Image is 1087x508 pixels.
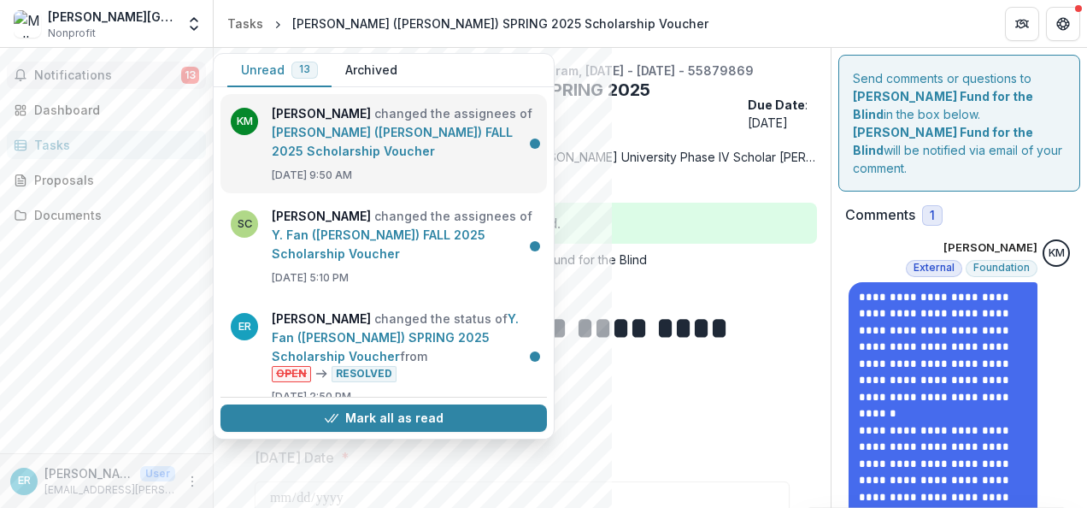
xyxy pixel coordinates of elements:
a: Proposals [7,166,206,194]
h2: Comments [845,207,915,223]
div: [PERSON_NAME] ([PERSON_NAME]) SPRING 2025 Scholarship Voucher [292,15,708,32]
a: Y. Fan ([PERSON_NAME]) SPRING 2025 Scholarship Voucher [272,311,519,363]
button: Get Help [1046,7,1080,41]
div: Documents [34,206,192,224]
strong: Due Date [748,97,805,112]
span: [PERSON_NAME] University Phase IV Scholar [PERSON_NAME] SPRING 2025 Scholarship Voucher [522,148,817,175]
div: Tasks [227,15,263,32]
div: Dashboard [34,101,192,119]
span: 1 [930,209,935,223]
span: 13 [181,67,199,84]
a: Documents [7,201,206,229]
button: Archived [332,54,411,87]
a: Tasks [220,11,270,36]
span: External [914,262,955,274]
span: 13 [299,63,310,75]
button: More [182,471,203,492]
div: Kate Morris [1049,248,1065,259]
p: [DATE] Date [255,447,334,468]
p: User [140,466,175,481]
nav: breadcrumb [220,11,715,36]
p: [EMAIL_ADDRESS][PERSON_NAME][DOMAIN_NAME] [44,482,175,498]
div: Eugene Rogers [18,476,31,487]
p: [PERSON_NAME] [44,464,133,482]
button: Partners [1005,7,1039,41]
p: : [DATE] [748,96,817,132]
button: Mark all as read [220,405,547,432]
strong: [PERSON_NAME] Fund for the Blind [853,89,1033,121]
p: changed the assignees of [272,104,537,161]
span: Notifications [34,68,181,83]
a: Y. Fan ([PERSON_NAME]) FALL 2025 Scholarship Voucher [272,227,485,261]
a: Dashboard [7,96,206,124]
a: [PERSON_NAME] ([PERSON_NAME]) FALL 2025 Scholarship Voucher [272,125,513,158]
a: Tasks [7,131,206,159]
span: Foundation [973,262,1030,274]
div: Proposals [34,171,192,189]
button: Unread [227,54,332,87]
div: [PERSON_NAME][GEOGRAPHIC_DATA] [48,8,175,26]
div: Send comments or questions to in the box below. will be notified via email of your comment. [838,55,1080,192]
strong: [PERSON_NAME] Fund for the Blind [853,125,1033,157]
p: changed the status of from [272,310,537,382]
p: [PERSON_NAME] [943,239,1037,257]
div: Tasks [34,136,192,154]
p: changed the assignees of [272,207,537,263]
button: Notifications13 [7,62,206,89]
img: Molloy University [14,10,41,38]
button: Open entity switcher [182,7,206,41]
span: Nonprofit [48,26,96,41]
